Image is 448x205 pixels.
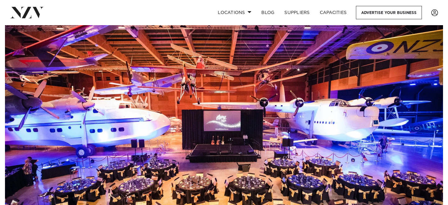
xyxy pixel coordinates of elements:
[256,6,279,19] a: BLOG
[356,6,422,19] a: Advertise your business
[213,6,256,19] a: Locations
[10,7,44,18] img: nzv-logo.png
[315,6,352,19] a: Capacities
[279,6,315,19] a: SUPPLIERS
